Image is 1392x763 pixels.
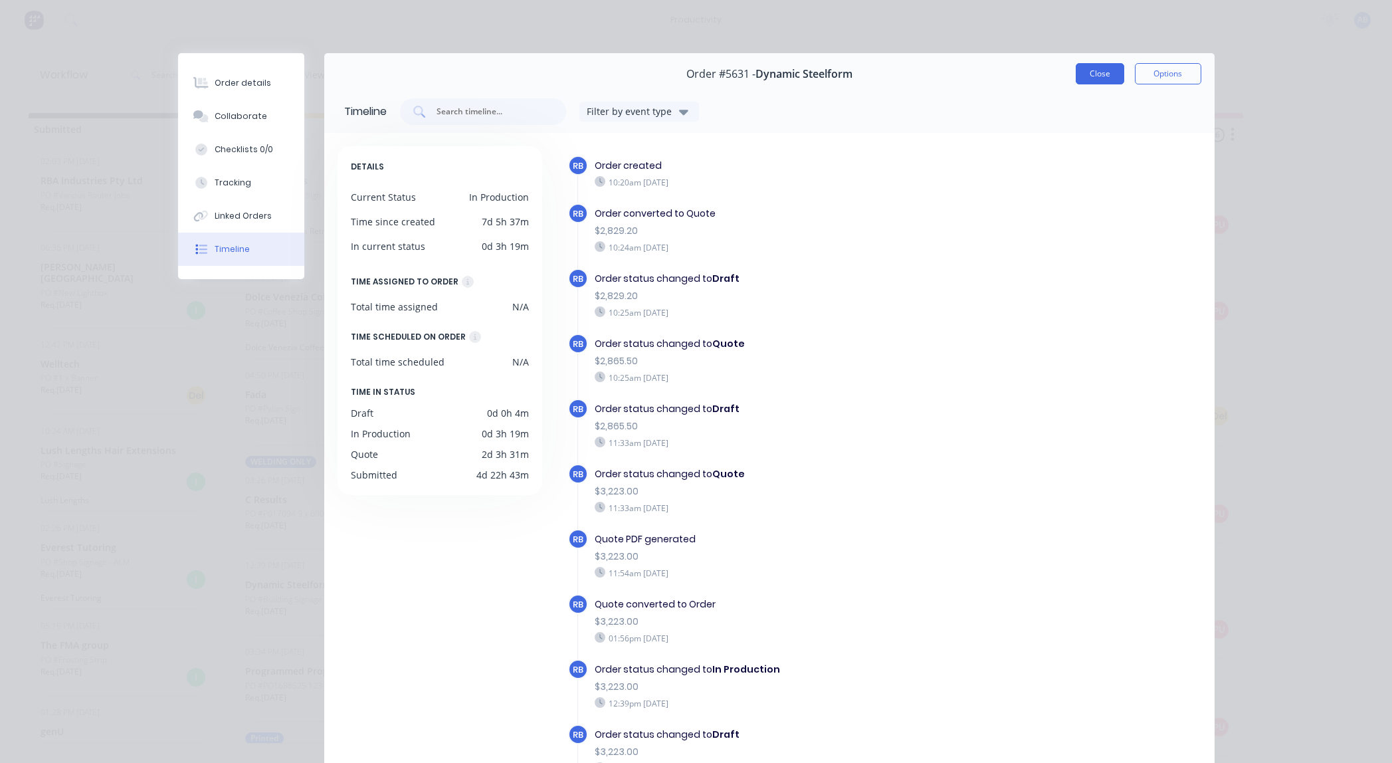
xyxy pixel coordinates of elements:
div: In current status [351,239,425,253]
div: Timeline [344,104,387,120]
b: Draft [712,272,740,285]
div: Timeline [215,243,250,255]
div: 4d 22h 43m [476,468,529,482]
span: RB [573,272,583,285]
div: N/A [512,355,529,369]
div: Order status changed to [595,467,985,481]
b: Draft [712,728,740,741]
div: Checklists 0/0 [215,144,273,156]
div: 10:25am [DATE] [595,306,985,318]
span: RB [573,403,583,415]
div: Order converted to Quote [595,207,985,221]
button: Checklists 0/0 [178,133,304,166]
button: Collaborate [178,100,304,133]
div: 11:33am [DATE] [595,502,985,514]
div: Order status changed to [595,402,985,416]
b: In Production [712,663,780,676]
button: Order details [178,66,304,100]
div: $2,865.50 [595,354,985,368]
div: $2,865.50 [595,419,985,433]
div: $3,223.00 [595,485,985,498]
button: Filter by event type [579,102,699,122]
div: 7d 5h 37m [482,215,529,229]
button: Tracking [178,166,304,199]
b: Quote [712,467,745,481]
div: Filter by event type [587,104,676,118]
span: RB [573,468,583,481]
button: Close [1076,63,1124,84]
span: DETAILS [351,160,384,174]
div: Order status changed to [595,663,985,677]
div: Time since created [351,215,435,229]
div: In Production [469,190,529,204]
b: Quote [712,337,745,350]
div: 2d 3h 31m [482,447,529,461]
div: TIME ASSIGNED TO ORDER [351,274,458,289]
div: Linked Orders [215,210,272,222]
div: Quote [351,447,378,461]
div: Total time assigned [351,300,438,314]
div: $3,223.00 [595,680,985,694]
div: 0d 3h 19m [482,239,529,253]
input: Search timeline... [435,105,546,118]
div: Order status changed to [595,337,985,351]
div: Current Status [351,190,416,204]
div: $2,829.20 [595,289,985,303]
div: 0d 0h 4m [487,406,529,420]
button: Options [1135,63,1201,84]
div: $3,223.00 [595,550,985,564]
div: Submitted [351,468,397,482]
span: RB [573,207,583,220]
div: $3,223.00 [595,745,985,759]
div: Quote converted to Order [595,598,985,611]
div: 10:24am [DATE] [595,241,985,253]
div: Tracking [215,177,251,189]
div: $2,829.20 [595,224,985,238]
div: In Production [351,427,411,441]
div: Total time scheduled [351,355,445,369]
span: RB [573,663,583,676]
div: 11:54am [DATE] [595,567,985,579]
div: Draft [351,406,373,420]
div: 01:56pm [DATE] [595,632,985,644]
div: 0d 3h 19m [482,427,529,441]
div: 12:39pm [DATE] [595,697,985,709]
div: Order details [215,77,271,89]
div: Order created [595,159,985,173]
span: RB [573,338,583,350]
div: TIME SCHEDULED ON ORDER [351,330,466,344]
div: 10:20am [DATE] [595,176,985,188]
span: TIME IN STATUS [351,385,415,399]
span: RB [573,160,583,172]
span: Order #5631 - [686,68,755,80]
div: $3,223.00 [595,615,985,629]
div: Order status changed to [595,728,985,742]
span: RB [573,598,583,611]
span: Dynamic Steelform [755,68,852,80]
div: Quote PDF generated [595,532,985,546]
div: Order status changed to [595,272,985,286]
span: RB [573,533,583,546]
button: Timeline [178,233,304,266]
button: Linked Orders [178,199,304,233]
div: 10:25am [DATE] [595,372,985,383]
div: Collaborate [215,110,267,122]
div: N/A [512,300,529,314]
span: RB [573,728,583,741]
div: 11:33am [DATE] [595,437,985,449]
b: Draft [712,402,740,415]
